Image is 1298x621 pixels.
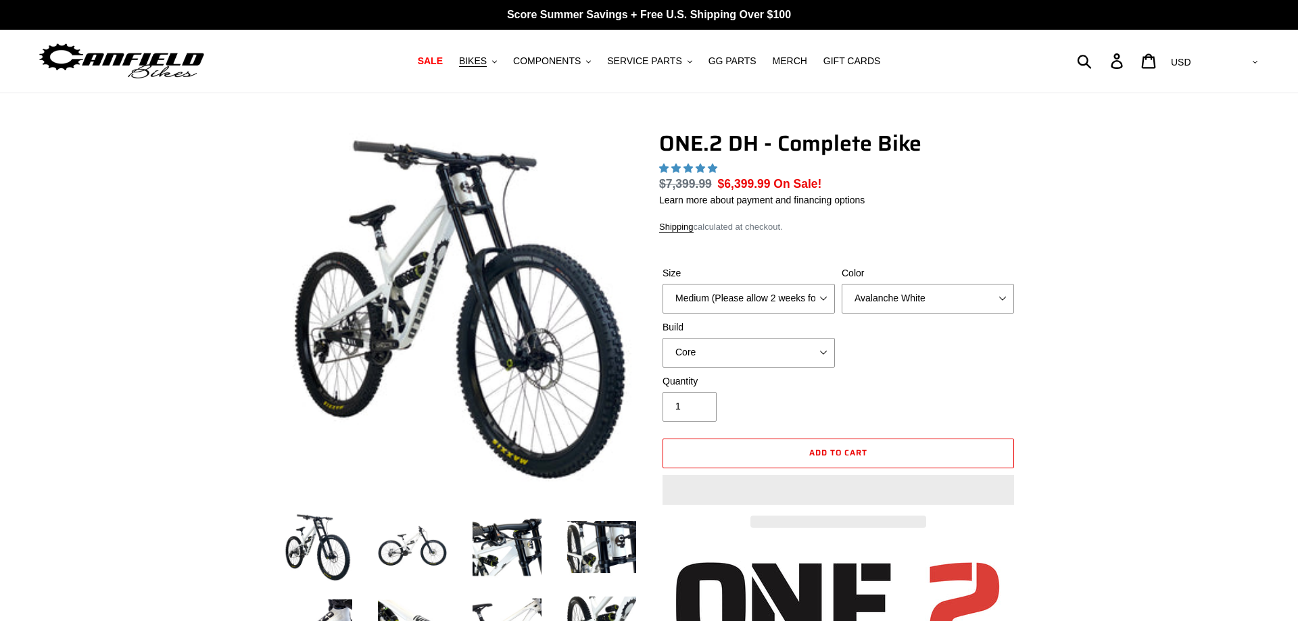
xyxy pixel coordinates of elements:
[506,52,598,70] button: COMPONENTS
[663,439,1014,468] button: Add to cart
[411,52,450,70] a: SALE
[663,320,835,334] label: Build
[817,52,888,70] a: GIFT CARDS
[564,510,639,585] img: Load image into Gallery viewer, ONE.2 DH - Complete Bike
[659,220,1017,234] div: calculated at checkout.
[659,163,720,174] span: 5.00 stars
[809,446,867,459] span: Add to cart
[659,177,712,191] s: $7,399.99
[663,374,835,389] label: Quantity
[766,52,814,70] a: MERCH
[659,130,1017,156] h1: ONE.2 DH - Complete Bike
[702,52,763,70] a: GG PARTS
[607,55,681,67] span: SERVICE PARTS
[459,55,487,67] span: BIKES
[708,55,756,67] span: GG PARTS
[418,55,443,67] span: SALE
[842,266,1014,280] label: Color
[659,222,694,233] a: Shipping
[600,52,698,70] button: SERVICE PARTS
[37,40,206,82] img: Canfield Bikes
[1084,46,1119,76] input: Search
[773,175,821,193] span: On Sale!
[281,510,355,585] img: Load image into Gallery viewer, ONE.2 DH - Complete Bike
[663,266,835,280] label: Size
[773,55,807,67] span: MERCH
[718,177,771,191] span: $6,399.99
[283,133,636,486] img: ONE.2 DH - Complete Bike
[470,510,544,585] img: Load image into Gallery viewer, ONE.2 DH - Complete Bike
[823,55,881,67] span: GIFT CARDS
[452,52,504,70] button: BIKES
[375,510,450,585] img: Load image into Gallery viewer, ONE.2 DH - Complete Bike
[659,195,865,205] a: Learn more about payment and financing options
[513,55,581,67] span: COMPONENTS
